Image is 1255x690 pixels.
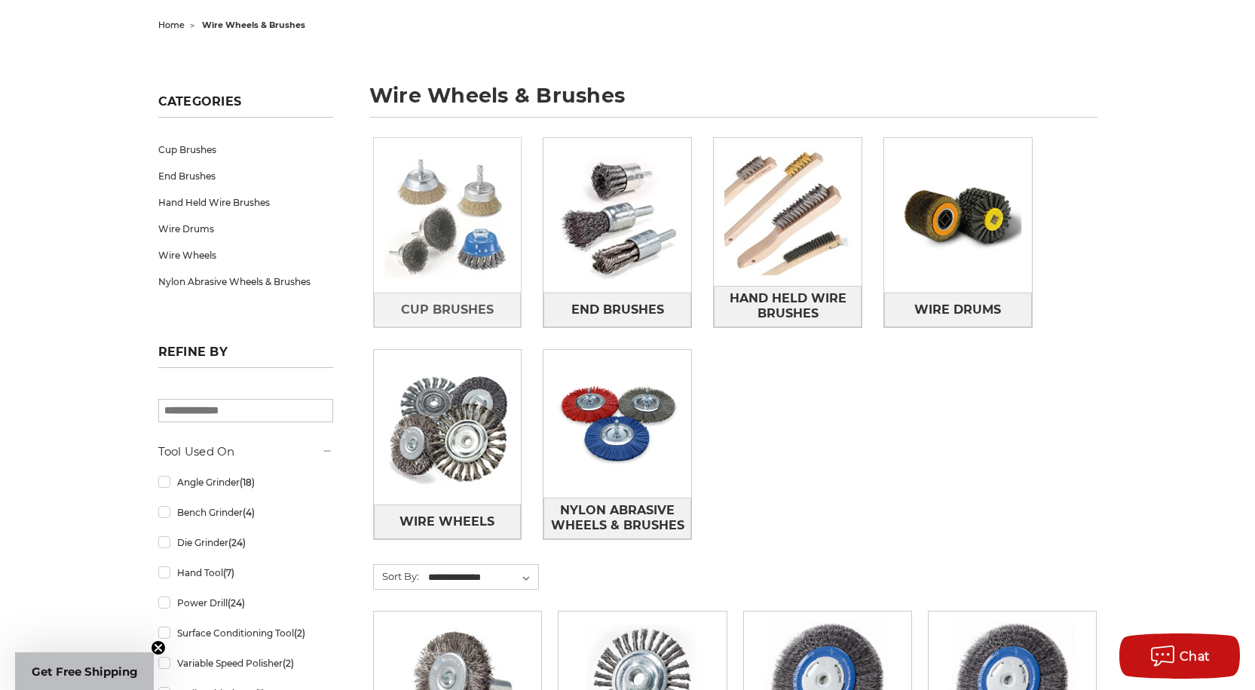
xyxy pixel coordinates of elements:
[15,652,154,690] div: Get Free ShippingClose teaser
[543,142,691,290] img: End Brushes
[158,443,333,461] h5: Tool Used On
[374,293,522,327] a: Cup Brushes
[294,627,305,639] span: (2)
[399,509,494,535] span: Wire Wheels
[158,94,333,118] h5: Categories
[714,286,862,327] a: Hand Held Wire Brushes
[374,565,419,587] label: Sort By:
[151,640,166,655] button: Close teaser
[228,537,246,548] span: (24)
[158,20,185,30] a: home
[283,658,294,669] span: (2)
[32,664,138,679] span: Get Free Shipping
[715,286,861,327] span: Hand Held Wire Brushes
[158,163,333,189] a: End Brushes
[158,216,333,242] a: Wire Drums
[369,85,1097,118] h1: wire wheels & brushes
[543,350,691,498] img: Nylon Abrasive Wheels & Brushes
[243,507,255,518] span: (4)
[714,138,862,286] img: Hand Held Wire Brushes
[158,620,333,646] a: Surface Conditioning Tool
[1180,649,1211,664] span: Chat
[543,293,691,327] a: End Brushes
[158,136,333,163] a: Cup Brushes
[240,477,255,488] span: (18)
[158,268,333,295] a: Nylon Abrasive Wheels & Brushes
[223,567,234,578] span: (7)
[374,504,522,538] a: Wire Wheels
[374,354,522,501] img: Wire Wheels
[228,597,245,609] span: (24)
[544,498,690,538] span: Nylon Abrasive Wheels & Brushes
[158,345,333,368] h5: Refine by
[401,297,494,323] span: Cup Brushes
[158,560,333,586] a: Hand Tool
[884,142,1032,290] img: Wire Drums
[543,498,691,539] a: Nylon Abrasive Wheels & Brushes
[158,189,333,216] a: Hand Held Wire Brushes
[158,242,333,268] a: Wire Wheels
[571,297,664,323] span: End Brushes
[158,499,333,526] a: Bench Grinder
[884,293,1032,327] a: Wire Drums
[158,590,333,616] a: Power Drill
[158,529,333,556] a: Die Grinder
[426,566,538,589] select: Sort By:
[374,142,522,290] img: Cup Brushes
[1119,633,1240,679] button: Chat
[158,650,333,676] a: Variable Speed Polisher
[158,469,333,495] a: Angle Grinder
[202,20,305,30] span: wire wheels & brushes
[914,297,1001,323] span: Wire Drums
